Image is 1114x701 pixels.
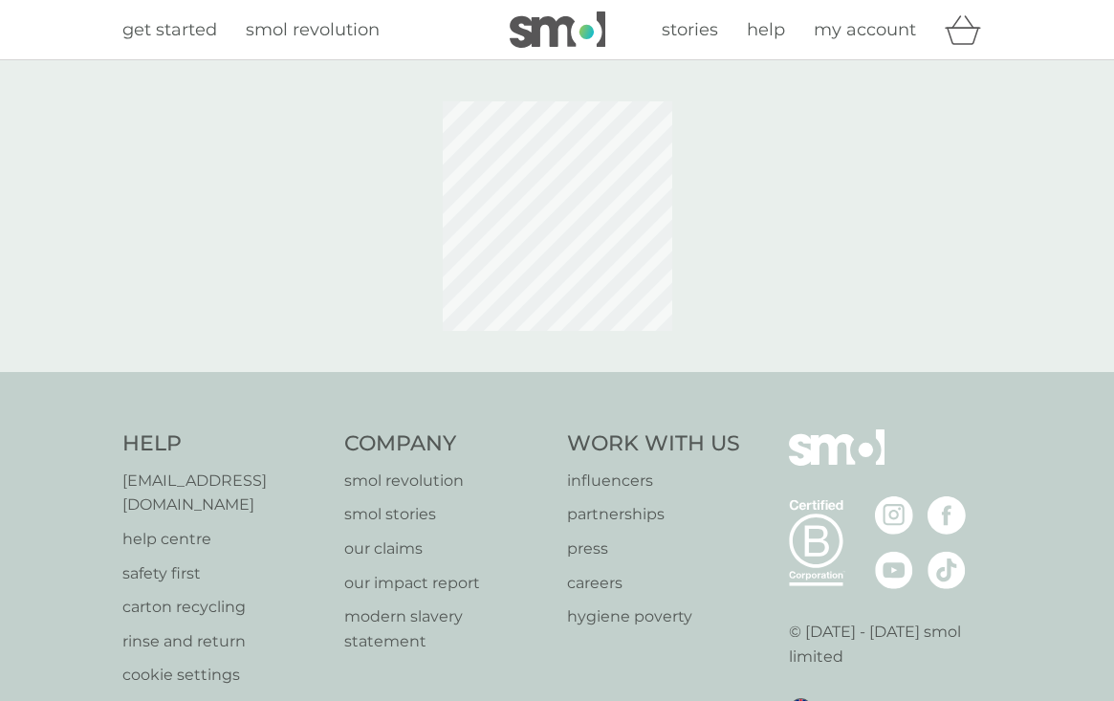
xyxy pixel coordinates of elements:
span: get started [122,19,217,40]
a: [EMAIL_ADDRESS][DOMAIN_NAME] [122,469,326,517]
a: carton recycling [122,595,326,620]
a: smol revolution [246,16,380,44]
img: visit the smol Facebook page [928,496,966,535]
a: safety first [122,561,326,586]
img: visit the smol Youtube page [875,551,913,589]
a: rinse and return [122,629,326,654]
a: hygiene poverty [567,604,740,629]
span: my account [814,19,916,40]
img: smol [789,429,885,494]
a: our claims [344,537,548,561]
a: get started [122,16,217,44]
img: smol [510,11,605,48]
a: smol stories [344,502,548,527]
span: smol revolution [246,19,380,40]
a: help [747,16,785,44]
a: our impact report [344,571,548,596]
a: help centre [122,527,326,552]
h4: Company [344,429,548,459]
a: cookie settings [122,663,326,688]
a: press [567,537,740,561]
p: © [DATE] - [DATE] smol limited [789,620,993,668]
h4: Work With Us [567,429,740,459]
a: smol revolution [344,469,548,493]
a: stories [662,16,718,44]
h4: Help [122,429,326,459]
a: influencers [567,469,740,493]
a: modern slavery statement [344,604,548,653]
span: help [747,19,785,40]
a: partnerships [567,502,740,527]
div: basket [945,11,993,49]
a: my account [814,16,916,44]
a: careers [567,571,740,596]
span: stories [662,19,718,40]
img: visit the smol Tiktok page [928,551,966,589]
img: visit the smol Instagram page [875,496,913,535]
